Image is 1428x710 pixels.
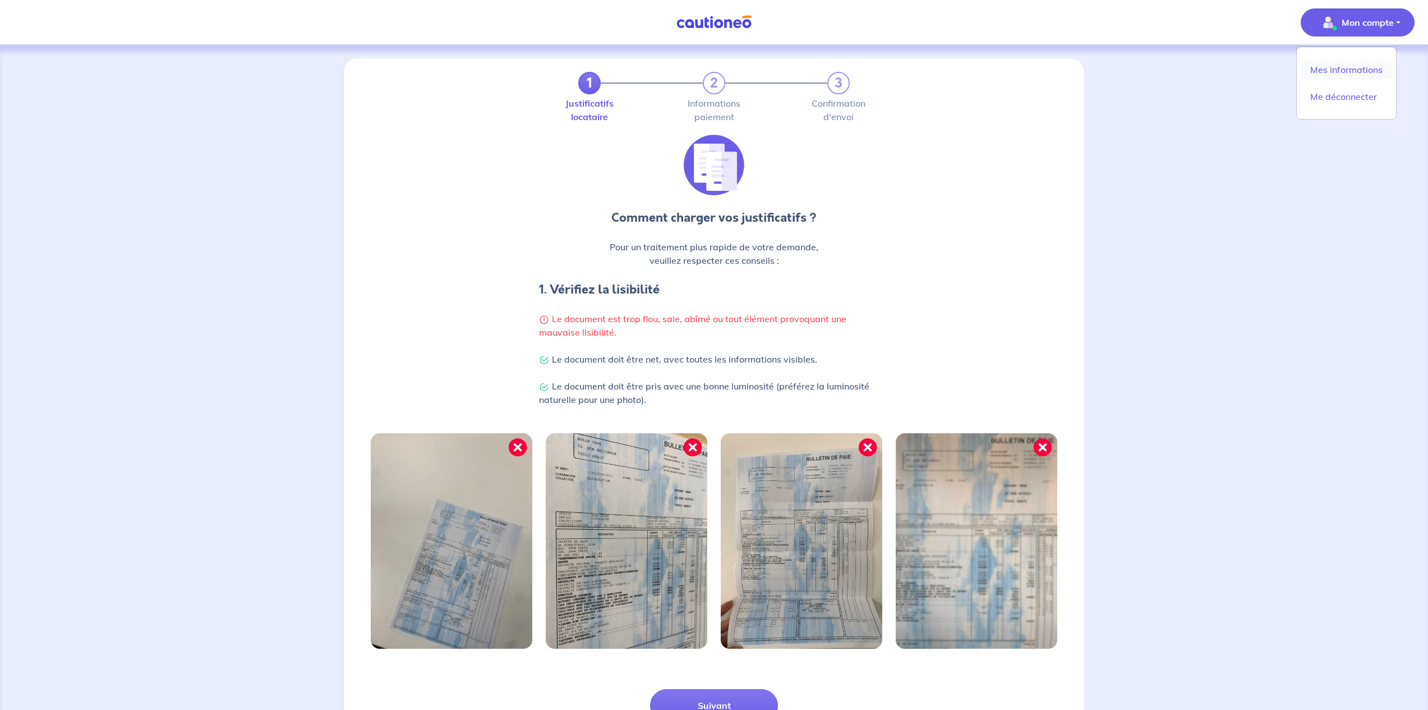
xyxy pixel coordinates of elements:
[684,135,744,195] img: illu_list_justif.svg
[1301,8,1415,36] button: illu_account_valid_menu.svgMon compte
[1301,88,1392,106] a: Me déconnecter
[1301,61,1392,79] a: Mes informations
[539,355,549,365] img: Check
[539,382,549,392] img: Check
[539,352,889,406] p: Le document doit être net, avec toutes les informations visibles. Le document doit être pris avec...
[539,209,889,227] p: Comment charger vos justificatifs ?
[539,315,549,325] img: Warning
[672,15,756,29] img: Cautioneo
[539,240,889,267] p: Pour un traitement plus rapide de votre demande, veuillez respecter ces conseils :
[827,99,850,121] label: Confirmation d'envoi
[578,99,601,121] label: Justificatifs locataire
[896,433,1057,649] img: Image mal cadrée 4
[371,433,532,649] img: Image mal cadrée 1
[1296,47,1397,120] div: illu_account_valid_menu.svgMon compte
[539,281,889,299] h4: 1. Vérifiez la lisibilité
[539,312,889,339] p: Le document est trop flou, sale, abîmé ou tout élément provoquant une mauvaise lisibilité.
[546,433,707,649] img: Image mal cadrée 2
[721,433,882,649] img: Image mal cadrée 3
[578,72,601,94] a: 1
[1319,13,1337,31] img: illu_account_valid_menu.svg
[1342,16,1394,29] p: Mon compte
[703,99,725,121] label: Informations paiement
